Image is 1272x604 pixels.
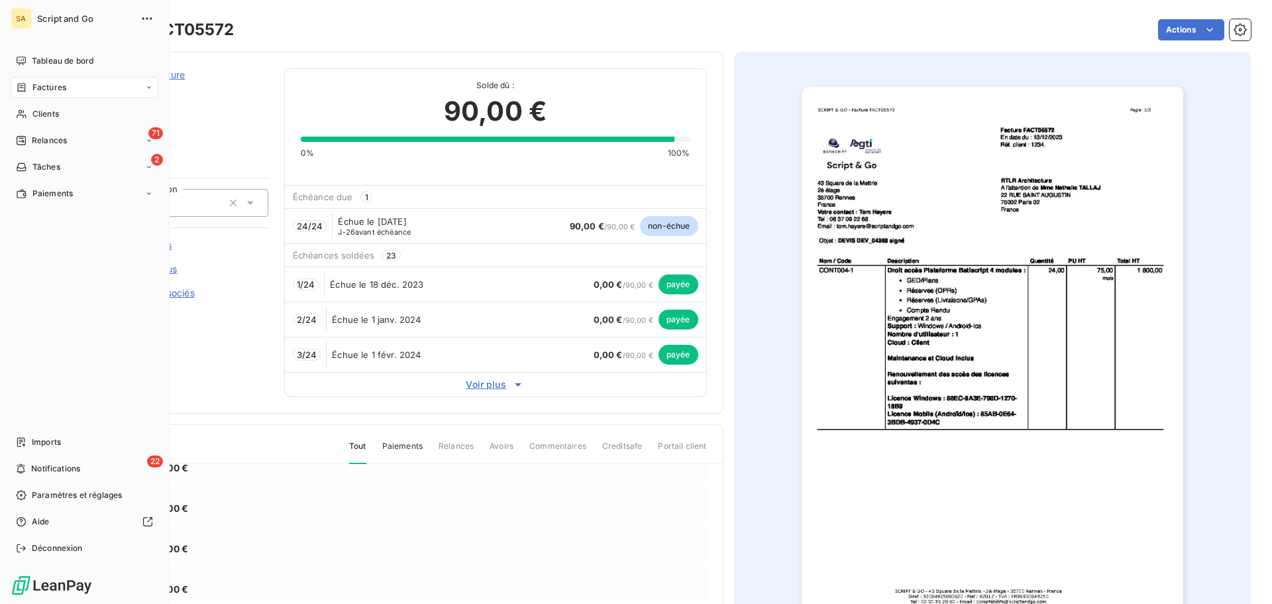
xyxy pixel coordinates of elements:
[382,249,400,261] span: 23
[297,279,315,290] span: 1 / 24
[11,511,158,532] a: Aide
[594,351,653,360] span: / 90,00 €
[142,18,234,42] h3: FACT05572
[301,80,690,91] span: Solde dû :
[297,314,317,325] span: 2 / 24
[1158,19,1224,40] button: Actions
[529,440,586,463] span: Commentaires
[570,222,635,231] span: / 90,00 €
[490,440,513,463] span: Avoirs
[32,516,50,528] span: Aide
[439,440,474,463] span: Relances
[32,188,73,200] span: Paiements
[152,501,188,515] span: 90,00 €
[147,455,163,467] span: 22
[1227,559,1259,591] iframe: Intercom live chat
[349,440,366,464] span: Tout
[338,228,411,236] span: avant échéance
[658,440,706,463] span: Portail client
[659,274,698,294] span: payée
[32,161,60,173] span: Tâches
[640,216,698,236] span: non-échue
[32,135,67,147] span: Relances
[332,314,421,325] span: Échue le 1 janv. 2024
[330,279,423,290] span: Échue le 18 déc. 2023
[148,127,163,139] span: 71
[659,345,698,365] span: payée
[293,192,353,202] span: Échéance due
[152,582,188,596] span: 90,00 €
[594,314,623,325] span: 0,00 €
[297,349,317,360] span: 3 / 24
[293,250,375,261] span: Échéances soldées
[104,84,268,95] span: 35266748
[602,440,643,463] span: Creditsafe
[360,191,372,203] span: 1
[659,310,698,330] span: payée
[37,13,132,24] span: Script and Go
[32,489,122,501] span: Paramètres et réglages
[31,463,80,475] span: Notifications
[32,542,83,554] span: Déconnexion
[151,154,163,166] span: 2
[594,349,623,360] span: 0,00 €
[11,575,93,596] img: Logo LeanPay
[152,461,188,475] span: 90,00 €
[594,279,623,290] span: 0,00 €
[152,542,188,556] span: 90,00 €
[382,440,423,463] span: Paiements
[668,147,690,159] span: 100%
[32,82,66,93] span: Factures
[301,147,314,159] span: 0%
[297,221,323,231] span: 24 / 24
[594,280,653,290] span: / 90,00 €
[32,436,61,448] span: Imports
[332,349,421,360] span: Échue le 1 févr. 2024
[11,8,32,29] div: SA
[594,316,653,325] span: / 90,00 €
[32,55,93,67] span: Tableau de bord
[338,216,406,227] span: Échue le [DATE]
[285,378,706,391] span: Voir plus
[32,108,59,120] span: Clients
[338,227,355,237] span: J-26
[570,221,604,231] span: 90,00 €
[444,91,547,131] span: 90,00 €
